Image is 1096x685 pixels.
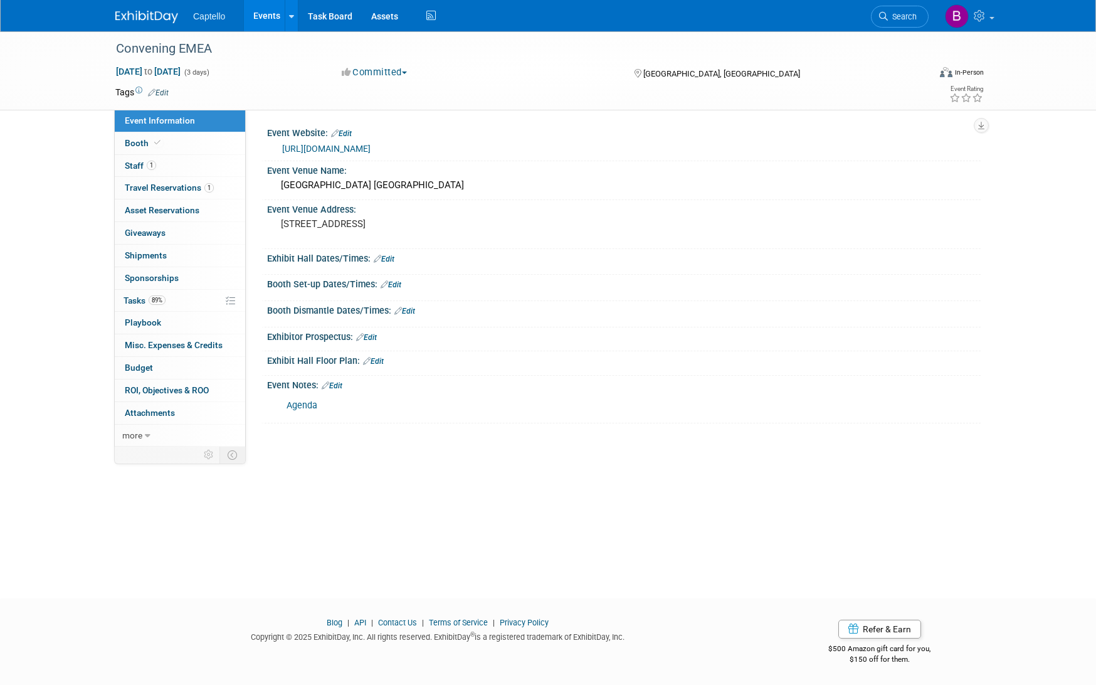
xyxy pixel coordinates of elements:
div: Booth Dismantle Dates/Times: [267,301,981,317]
div: Exhibit Hall Floor Plan: [267,351,981,368]
span: Shipments [125,250,167,260]
div: Copyright © 2025 ExhibitDay, Inc. All rights reserved. ExhibitDay is a registered trademark of Ex... [115,629,760,643]
span: Tasks [124,295,166,305]
a: Sponsorships [115,267,245,289]
sup: ® [470,631,475,638]
div: Event Website: [267,124,981,140]
a: Edit [148,88,169,97]
a: ROI, Objectives & ROO [115,380,245,401]
div: Booth Set-up Dates/Times: [267,275,981,291]
div: Event Rating [949,86,983,92]
div: Exhibitor Prospectus: [267,327,981,344]
div: Event Format [855,65,984,84]
a: Privacy Policy [500,618,549,627]
a: Staff1 [115,155,245,177]
a: Edit [356,333,377,342]
span: more [122,430,142,440]
span: [DATE] [DATE] [115,66,181,77]
a: Playbook [115,312,245,334]
span: Asset Reservations [125,205,199,215]
a: Booth [115,132,245,154]
a: more [115,425,245,447]
a: Shipments [115,245,245,267]
a: Travel Reservations1 [115,177,245,199]
td: Tags [115,86,169,98]
a: Search [871,6,929,28]
span: | [344,618,352,627]
a: Refer & Earn [838,620,921,639]
a: Edit [394,307,415,316]
a: Edit [322,381,342,390]
a: Edit [331,129,352,138]
pre: [STREET_ADDRESS] [281,218,551,230]
div: Exhibit Hall Dates/Times: [267,249,981,265]
td: Toggle Event Tabs [220,447,246,463]
a: Edit [363,357,384,366]
span: (3 days) [183,68,209,77]
span: Misc. Expenses & Credits [125,340,223,350]
a: Attachments [115,402,245,424]
span: Staff [125,161,156,171]
div: Convening EMEA [112,38,910,60]
a: [URL][DOMAIN_NAME] [282,144,371,154]
div: In-Person [954,68,984,77]
a: API [354,618,366,627]
span: Captello [193,11,225,21]
img: Format-Inperson.png [940,67,952,77]
a: Edit [381,280,401,289]
a: Contact Us [378,618,417,627]
span: Playbook [125,317,161,327]
span: Attachments [125,408,175,418]
span: Giveaways [125,228,166,238]
a: Asset Reservations [115,199,245,221]
span: | [490,618,498,627]
span: Budget [125,363,153,373]
td: Personalize Event Tab Strip [198,447,220,463]
a: Misc. Expenses & Credits [115,334,245,356]
a: Terms of Service [429,618,488,627]
a: Tasks89% [115,290,245,312]
div: Event Venue Name: [267,161,981,177]
span: Booth [125,138,163,148]
i: Booth reservation complete [154,139,161,146]
a: Budget [115,357,245,379]
span: 1 [204,183,214,193]
button: Committed [337,66,412,79]
span: Travel Reservations [125,183,214,193]
span: Event Information [125,115,195,125]
a: Agenda [287,400,317,411]
img: ExhibitDay [115,11,178,23]
span: 89% [149,295,166,305]
a: Edit [374,255,394,263]
img: Brad Froese [945,4,969,28]
div: Event Notes: [267,376,981,392]
a: Event Information [115,110,245,132]
span: Search [888,12,917,21]
span: Sponsorships [125,273,179,283]
span: ROI, Objectives & ROO [125,385,209,395]
div: $150 off for them. [779,654,981,665]
div: $500 Amazon gift card for you, [779,635,981,664]
span: | [419,618,427,627]
a: Blog [327,618,342,627]
span: | [368,618,376,627]
span: to [142,66,154,77]
span: 1 [147,161,156,170]
div: [GEOGRAPHIC_DATA] [GEOGRAPHIC_DATA] [277,176,971,195]
div: Event Venue Address: [267,200,981,216]
span: [GEOGRAPHIC_DATA], [GEOGRAPHIC_DATA] [643,69,800,78]
a: Giveaways [115,222,245,244]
